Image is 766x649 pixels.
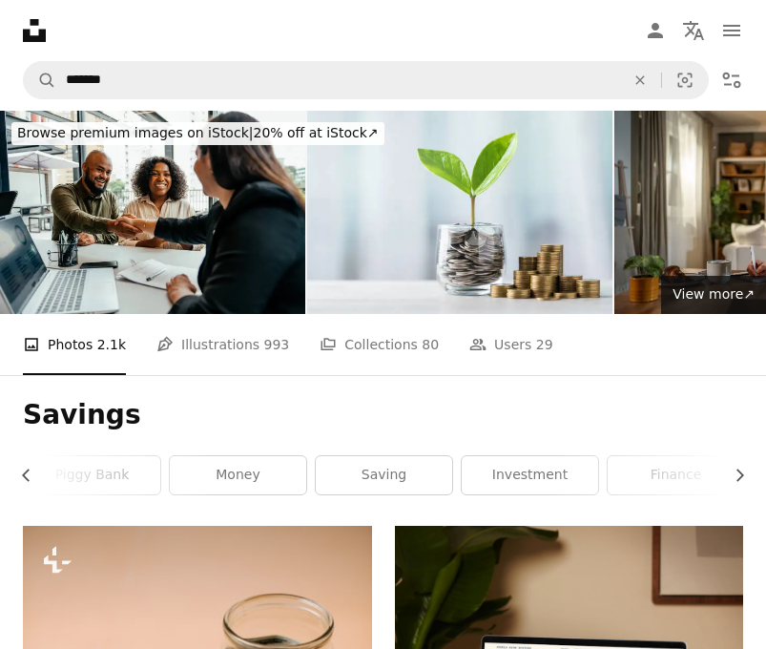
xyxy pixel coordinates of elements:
span: 993 [264,334,290,355]
span: View more ↗ [673,286,755,302]
a: finance [608,456,744,494]
a: investment [462,456,598,494]
h1: Savings [23,398,743,432]
button: Menu [713,11,751,50]
a: Users 29 [469,314,553,375]
button: Language [674,11,713,50]
button: scroll list to the left [23,456,44,494]
button: Filters [713,61,751,99]
a: Collections 80 [320,314,439,375]
form: Find visuals sitewide [23,61,709,99]
a: Log in / Sign up [636,11,674,50]
span: 29 [536,334,553,355]
span: Browse premium images on iStock | [17,125,253,140]
a: saving [316,456,452,494]
a: money [170,456,306,494]
span: 80 [422,334,439,355]
button: Clear [619,62,661,98]
button: Search Unsplash [24,62,56,98]
span: 20% off at iStock ↗ [17,125,379,140]
a: Home — Unsplash [23,19,46,42]
img: Glass jar filled with coins and a small seedling in the center, with stacks of coins arranged fro... [307,111,612,314]
a: View more↗ [661,276,766,314]
button: scroll list to the right [722,456,743,494]
a: Illustrations 993 [156,314,289,375]
a: piggy bank [24,456,160,494]
button: Visual search [662,62,708,98]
